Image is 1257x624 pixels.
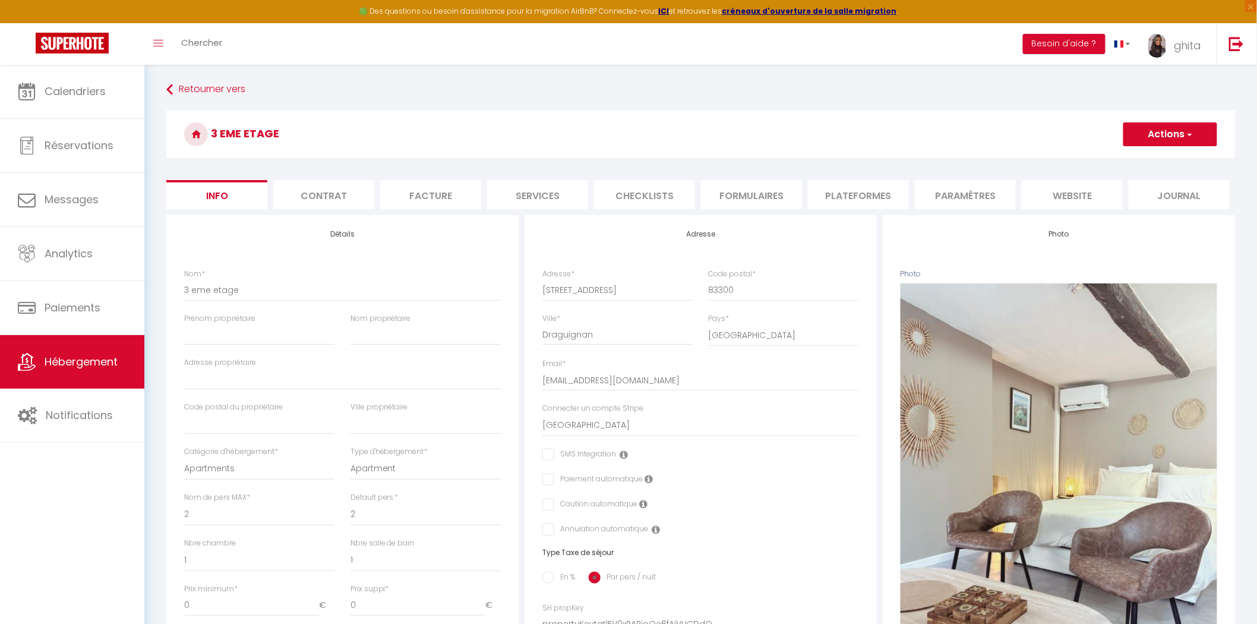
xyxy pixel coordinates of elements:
label: Ville [542,313,560,324]
span: € [319,595,334,616]
img: ... [1148,34,1166,58]
a: Retourner vers [166,79,1235,100]
label: Email [542,358,566,370]
button: Ouvrir le widget de chat LiveChat [10,5,45,40]
a: Chercher [172,23,231,65]
li: Journal [1129,180,1230,209]
label: Nbre chambre [184,538,236,549]
h3: 3 eme etage [166,111,1235,158]
a: créneaux d'ouverture de la salle migration [722,6,897,16]
label: SH propKey [542,603,584,614]
li: Formulaires [701,180,802,209]
button: Besoin d'aide ? [1023,34,1106,54]
span: Notifications [46,408,113,423]
li: Facture [380,180,481,209]
label: Ville propriétaire [350,402,408,413]
li: Services [487,180,588,209]
li: Checklists [594,180,695,209]
label: Default pers. [350,492,399,503]
img: logout [1229,36,1244,51]
label: Adresse [542,269,574,280]
span: Chercher [181,36,222,49]
label: Connecter un compte Stripe [542,403,643,414]
button: Actions [1123,122,1217,146]
li: Info [166,180,267,209]
label: En % [554,572,575,585]
h4: Adresse [542,230,859,238]
li: Contrat [273,180,374,209]
span: Analytics [45,246,93,261]
label: Nom propriétaire [350,313,411,324]
label: Par pers / nuit [601,572,656,585]
label: Photo [901,269,921,280]
span: € [485,595,501,616]
label: Paiement automatique [554,474,643,487]
label: Pays [709,313,729,324]
label: Nom de pers MAX [184,492,250,503]
a: ICI [659,6,669,16]
span: Paiements [45,300,100,315]
label: Code postal du propriétaire [184,402,283,413]
span: Hébergement [45,354,118,369]
span: Calendriers [45,84,106,99]
h4: Détails [184,230,501,238]
h6: Type Taxe de séjour [542,549,859,557]
span: Messages [45,192,99,207]
label: Nbre salle de bain [350,538,415,549]
li: Plateformes [808,180,909,209]
label: Type d'hébergement [350,446,428,458]
img: Super Booking [36,33,109,53]
label: Code postal [709,269,756,280]
label: Prénom propriétaire [184,313,255,324]
a: ... ghita [1139,23,1217,65]
li: website [1022,180,1123,209]
label: Catégorie d'hébergement [184,446,278,458]
label: Adresse propriétaire [184,357,256,368]
label: Nom [184,269,205,280]
h4: Photo [901,230,1217,238]
li: Paramètres [915,180,1016,209]
label: Caution automatique [554,499,637,512]
label: Prix suppl [350,584,389,595]
span: Réservations [45,138,113,153]
span: ghita [1174,38,1202,53]
label: Prix minimum [184,584,238,595]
